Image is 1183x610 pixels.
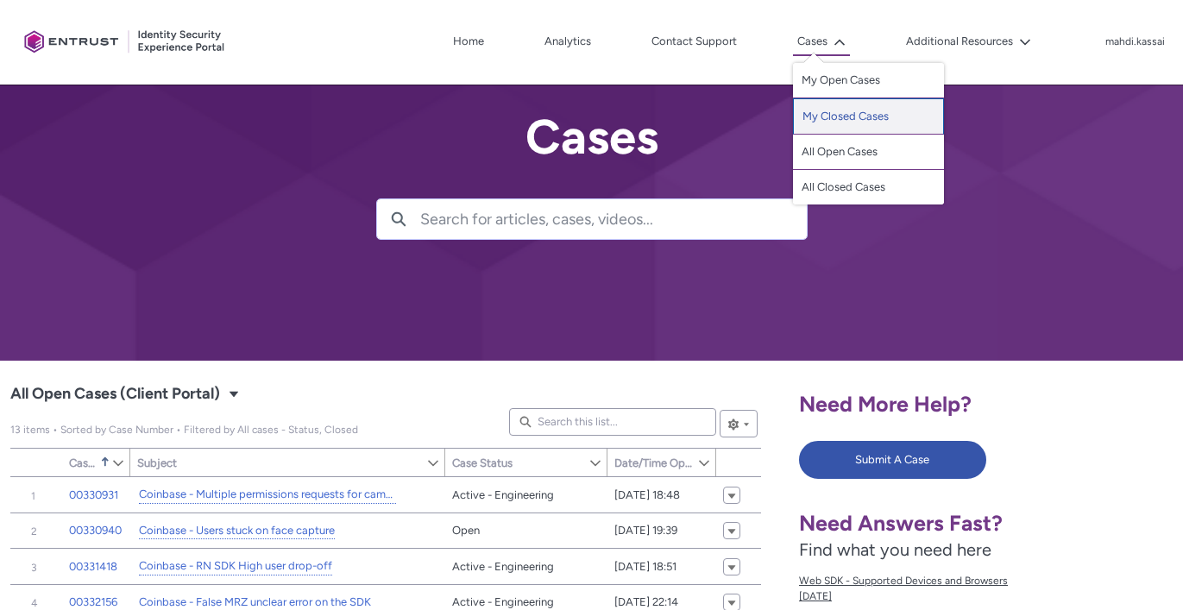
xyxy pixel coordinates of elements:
span: Open [452,522,480,539]
a: Date/Time Opened [607,449,697,476]
button: User Profile mahdi.kassai [1104,32,1166,49]
h2: Cases [376,110,808,164]
a: 00331418 [69,558,117,575]
button: Search [377,199,420,239]
span: Need More Help? [799,391,972,417]
a: Case Status [445,449,588,476]
span: Find what you need here [799,539,991,560]
h1: Need Answers Fast? [799,510,1060,537]
lightning-formatted-date-time: [DATE] [799,590,832,602]
a: All Closed Cases [793,170,944,204]
span: All Open Cases (Client Portal) [10,424,358,436]
button: Submit A Case [799,441,986,479]
a: Coinbase - Multiple permissions requests for camera [139,486,396,504]
span: All Open Cases (Client Portal) [10,380,220,408]
input: Search this list... [509,408,716,436]
a: Coinbase - RN SDK High user drop-off [139,557,332,575]
a: 00330931 [69,487,118,504]
a: All Open Cases [793,135,944,170]
button: Cases [793,28,850,56]
a: My Closed Cases [793,98,944,135]
a: Coinbase - Users stuck on face capture [139,522,335,540]
button: Additional Resources [902,28,1035,54]
span: Active - Engineering [452,558,554,575]
span: [DATE] 19:39 [614,522,677,539]
a: Contact Support [647,28,741,54]
a: Case Number [62,449,111,476]
input: Search for articles, cases, videos... [420,199,807,239]
a: Home [449,28,488,54]
p: mahdi.kassai [1105,36,1165,48]
a: My Open Cases [793,63,944,98]
span: Case Number [69,456,97,469]
span: Web SDK - Supported Devices and Browsers [799,573,1060,588]
span: [DATE] 18:48 [614,487,680,504]
span: [DATE] 18:51 [614,558,676,575]
button: Select a List View: Cases [223,383,244,404]
a: Analytics, opens in new tab [540,28,595,54]
span: Active - Engineering [452,487,554,504]
button: List View Controls [720,410,758,437]
a: 00330940 [69,522,122,539]
a: Subject [130,449,426,476]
